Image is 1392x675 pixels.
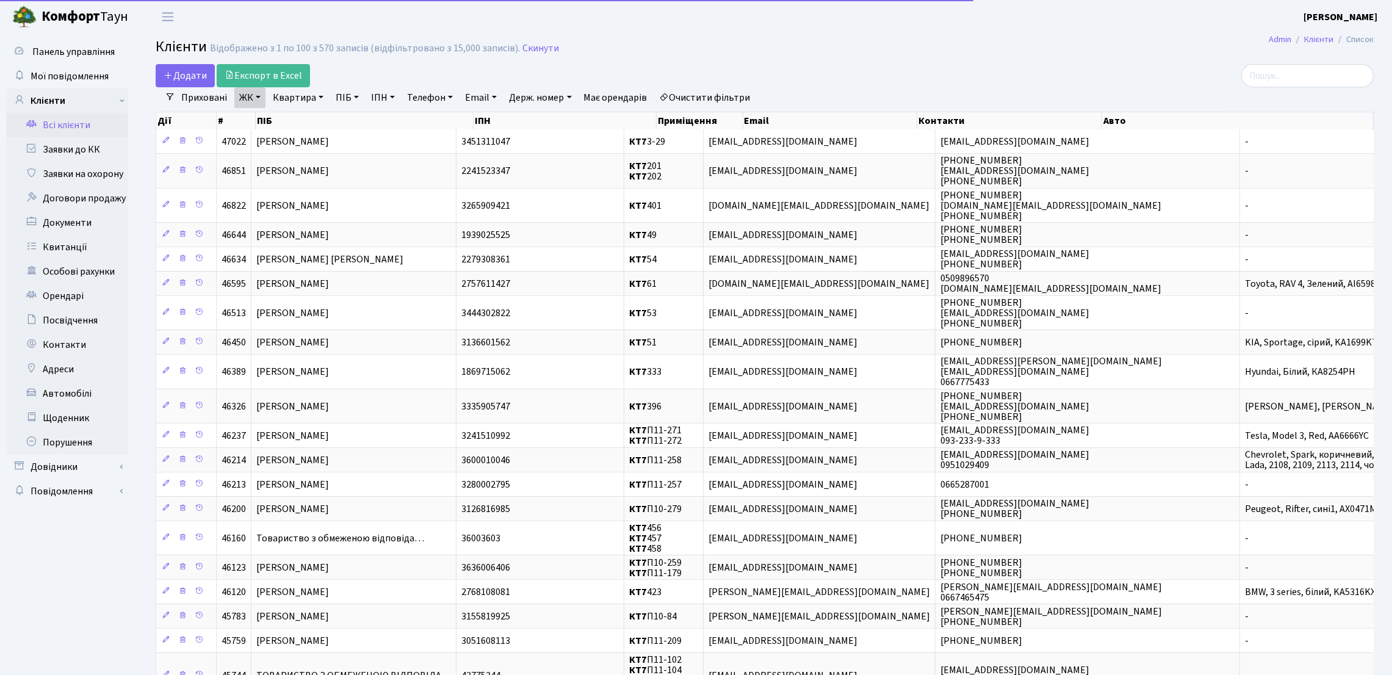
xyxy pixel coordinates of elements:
span: [EMAIL_ADDRESS][DOMAIN_NAME] [PHONE_NUMBER] [940,497,1089,521]
span: 46214 [222,453,246,467]
b: КТ7 [629,170,647,183]
span: 46123 [222,561,246,574]
a: Порушення [6,430,128,455]
input: Пошук... [1241,64,1374,87]
span: П11-271 П11-272 [629,424,682,447]
span: 3636006406 [461,561,510,574]
b: КТ7 [629,521,647,535]
span: [PERSON_NAME] [256,135,329,148]
b: КТ7 [629,336,647,349]
span: [PERSON_NAME] [256,502,329,516]
span: 46644 [222,228,246,242]
span: - [1245,164,1249,178]
span: 333 [629,365,662,378]
span: 45783 [222,610,246,623]
span: 3280002795 [461,478,510,491]
span: 46595 [222,277,246,291]
span: [EMAIL_ADDRESS][DOMAIN_NAME] [709,429,857,442]
span: [PERSON_NAME] [256,277,329,291]
span: 3335905747 [461,400,510,413]
span: [PERSON_NAME] [256,306,329,320]
span: 2279308361 [461,253,510,266]
b: КТ7 [629,306,647,320]
a: Адреси [6,357,128,381]
b: КТ7 [629,542,647,555]
a: Щоденник [6,406,128,430]
a: Заявки до КК [6,137,128,162]
span: [EMAIL_ADDRESS][DOMAIN_NAME] [709,336,857,349]
a: Квитанції [6,235,128,259]
span: Tesla, Model 3, Red, AA6666YC [1245,429,1369,442]
span: - [1245,634,1249,648]
span: [PHONE_NUMBER] [EMAIL_ADDRESS][DOMAIN_NAME] [PHONE_NUMBER] [940,389,1089,424]
span: [EMAIL_ADDRESS][DOMAIN_NAME] [709,561,857,574]
span: [EMAIL_ADDRESS][DOMAIN_NAME] [709,253,857,266]
b: КТ7 [629,424,647,437]
div: Відображено з 1 по 100 з 570 записів (відфільтровано з 15,000 записів). [210,43,520,54]
span: П11-258 [629,453,682,467]
span: [PHONE_NUMBER] [940,336,1022,349]
a: Автомобілі [6,381,128,406]
a: Орендарі [6,284,128,308]
span: 456 457 458 [629,521,662,555]
span: KIA, Sportage, сірий, KA1699KT [1245,336,1378,349]
th: Дії [156,112,217,129]
th: Контакти [917,112,1102,129]
span: 3051608113 [461,634,510,648]
span: Hyundai, Білий, КА8254РН [1245,365,1355,378]
span: - [1245,306,1249,320]
span: 46851 [222,164,246,178]
th: ПІБ [256,112,474,129]
span: 54 [629,253,657,266]
span: [PHONE_NUMBER] [940,532,1022,545]
b: КТ7 [629,453,647,467]
span: 46200 [222,502,246,516]
span: [EMAIL_ADDRESS][DOMAIN_NAME] [709,478,857,491]
span: [PHONE_NUMBER] [940,634,1022,648]
a: Приховані [176,87,232,108]
span: 3126816985 [461,502,510,516]
span: - [1245,228,1249,242]
span: 3265909421 [461,199,510,212]
th: Приміщення [657,112,743,129]
span: 49 [629,228,657,242]
span: - [1245,135,1249,148]
span: 46160 [222,532,246,545]
span: - [1245,253,1249,266]
span: 46120 [222,585,246,599]
b: КТ7 [629,434,647,447]
span: [PERSON_NAME] [256,634,329,648]
b: КТ7 [629,400,647,413]
a: Довідники [6,455,128,479]
span: [PERSON_NAME][EMAIL_ADDRESS][DOMAIN_NAME] [PHONE_NUMBER] [940,605,1162,629]
span: - [1245,478,1249,491]
span: - [1245,532,1249,545]
a: Посвідчення [6,308,128,333]
a: ПІБ [331,87,364,108]
a: ЖК [234,87,265,108]
span: [PERSON_NAME] [256,400,329,413]
span: [PERSON_NAME] [256,336,329,349]
span: 3451311047 [461,135,510,148]
span: 396 [629,400,662,413]
b: КТ7 [629,228,647,242]
span: 61 [629,277,657,291]
span: - [1245,610,1249,623]
span: 0509896570 [DOMAIN_NAME][EMAIL_ADDRESS][DOMAIN_NAME] [940,272,1161,295]
a: Договори продажу [6,186,128,211]
a: Експорт в Excel [217,64,310,87]
span: П10-279 [629,502,682,516]
a: Особові рахунки [6,259,128,284]
span: 46389 [222,365,246,378]
b: КТ7 [629,478,647,491]
a: [PERSON_NAME] [1304,10,1377,24]
a: Додати [156,64,215,87]
span: 3-29 [629,135,665,148]
b: КТ7 [629,532,647,545]
li: Список [1333,33,1374,46]
b: КТ7 [629,610,647,623]
a: Клієнти [6,88,128,113]
span: [PERSON_NAME] [256,610,329,623]
span: П11-209 [629,634,682,648]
